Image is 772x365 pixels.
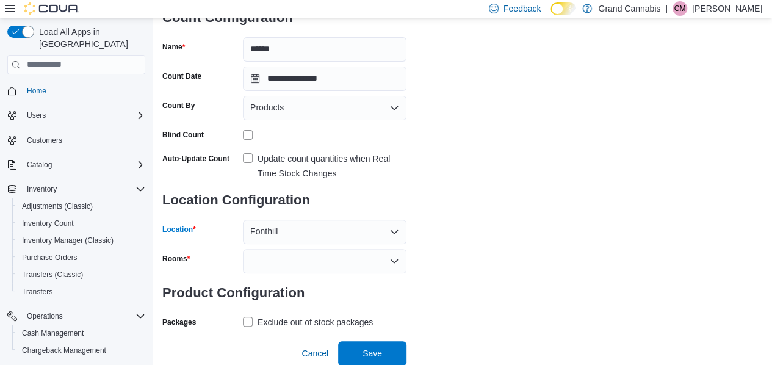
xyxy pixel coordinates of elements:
[2,156,150,173] button: Catalog
[250,224,278,239] span: Fonthill
[27,136,62,145] span: Customers
[17,199,98,214] a: Adjustments (Classic)
[22,157,57,172] button: Catalog
[301,347,328,360] span: Cancel
[2,308,150,325] button: Operations
[363,347,382,360] span: Save
[17,216,145,231] span: Inventory Count
[17,284,145,299] span: Transfers
[12,249,150,266] button: Purchase Orders
[674,1,686,16] span: CM
[17,284,57,299] a: Transfers
[22,83,145,98] span: Home
[389,227,399,237] button: Open list of options
[22,201,93,211] span: Adjustments (Classic)
[243,67,406,91] input: Press the down key to open a popover containing a calendar.
[22,219,74,228] span: Inventory Count
[162,317,196,327] label: Packages
[22,182,62,197] button: Inventory
[17,326,88,341] a: Cash Management
[162,71,201,81] label: Count Date
[22,253,78,262] span: Purchase Orders
[2,82,150,99] button: Home
[22,108,145,123] span: Users
[12,198,150,215] button: Adjustments (Classic)
[17,326,145,341] span: Cash Management
[22,84,51,98] a: Home
[22,108,51,123] button: Users
[17,267,88,282] a: Transfers (Classic)
[27,86,46,96] span: Home
[665,1,668,16] p: |
[12,232,150,249] button: Inventory Manager (Classic)
[2,181,150,198] button: Inventory
[2,107,150,124] button: Users
[17,343,111,358] a: Chargeback Management
[162,101,195,110] label: Count By
[250,100,284,115] span: Products
[389,256,399,266] button: Open list of options
[162,225,196,234] label: Location
[22,133,67,148] a: Customers
[12,342,150,359] button: Chargeback Management
[17,233,118,248] a: Inventory Manager (Classic)
[162,181,406,220] h3: Location Configuration
[22,236,114,245] span: Inventory Manager (Classic)
[22,345,106,355] span: Chargeback Management
[27,160,52,170] span: Catalog
[162,42,185,52] label: Name
[162,273,406,313] h3: Product Configuration
[12,283,150,300] button: Transfers
[598,1,660,16] p: Grand Cannabis
[550,15,551,16] span: Dark Mode
[22,132,145,148] span: Customers
[258,315,373,330] div: Exclude out of stock packages
[12,215,150,232] button: Inventory Count
[27,110,46,120] span: Users
[12,325,150,342] button: Cash Management
[12,266,150,283] button: Transfers (Classic)
[17,199,145,214] span: Adjustments (Classic)
[22,270,83,280] span: Transfers (Classic)
[22,309,68,323] button: Operations
[22,328,84,338] span: Cash Management
[24,2,79,15] img: Cova
[22,309,145,323] span: Operations
[2,131,150,149] button: Customers
[258,151,406,181] div: Update count quantities when Real Time Stock Changes
[550,2,576,15] input: Dark Mode
[17,216,79,231] a: Inventory Count
[34,26,145,50] span: Load All Apps in [GEOGRAPHIC_DATA]
[17,250,82,265] a: Purchase Orders
[389,103,399,113] button: Open list of options
[27,311,63,321] span: Operations
[17,233,145,248] span: Inventory Manager (Classic)
[503,2,541,15] span: Feedback
[27,184,57,194] span: Inventory
[22,182,145,197] span: Inventory
[17,267,145,282] span: Transfers (Classic)
[162,254,190,264] label: Rooms
[673,1,687,16] div: Chelsea McGhie
[162,130,204,140] div: Blind Count
[22,157,145,172] span: Catalog
[692,1,762,16] p: [PERSON_NAME]
[22,287,52,297] span: Transfers
[162,154,229,164] label: Auto-Update Count
[17,343,145,358] span: Chargeback Management
[17,250,145,265] span: Purchase Orders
